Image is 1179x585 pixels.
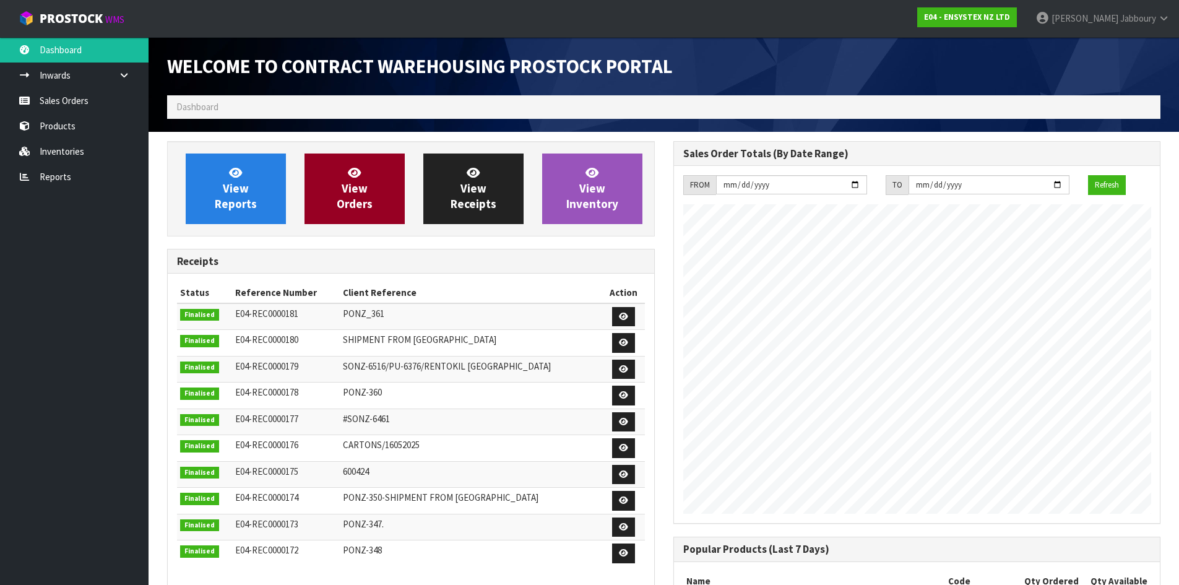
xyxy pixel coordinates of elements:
th: Status [177,283,232,303]
span: SONZ-6516/PU-6376/RENTOKIL [GEOGRAPHIC_DATA] [343,360,551,372]
th: Reference Number [232,283,340,303]
span: #SONZ-6461 [343,413,390,425]
span: Finalised [180,362,219,374]
a: ViewInventory [542,154,642,224]
span: PONZ_361 [343,308,384,319]
span: 600424 [343,466,369,477]
span: View Reports [215,165,257,212]
span: Finalised [180,309,219,321]
span: E04-REC0000175 [235,466,298,477]
span: View Receipts [451,165,496,212]
a: ViewReports [186,154,286,224]
span: Finalised [180,493,219,505]
span: Finalised [180,440,219,453]
div: FROM [683,175,716,195]
span: E04-REC0000177 [235,413,298,425]
div: TO [886,175,909,195]
h3: Receipts [177,256,645,267]
small: WMS [105,14,124,25]
span: Finalised [180,467,219,479]
span: Jabboury [1120,12,1156,24]
span: SHIPMENT FROM [GEOGRAPHIC_DATA] [343,334,496,345]
h3: Popular Products (Last 7 Days) [683,544,1151,555]
span: E04-REC0000179 [235,360,298,372]
span: Dashboard [176,101,218,113]
span: E04-REC0000173 [235,518,298,530]
h3: Sales Order Totals (By Date Range) [683,148,1151,160]
span: PONZ-360 [343,386,382,398]
span: ProStock [40,11,103,27]
span: CARTONS/16052025 [343,439,420,451]
th: Client Reference [340,283,603,303]
span: E04-REC0000178 [235,386,298,398]
span: E04-REC0000172 [235,544,298,556]
a: ViewReceipts [423,154,524,224]
span: Finalised [180,335,219,347]
span: E04-REC0000180 [235,334,298,345]
span: PONZ-350-SHIPMENT FROM [GEOGRAPHIC_DATA] [343,492,538,503]
span: Finalised [180,519,219,532]
span: [PERSON_NAME] [1052,12,1118,24]
strong: E04 - ENSYSTEX NZ LTD [924,12,1010,22]
span: E04-REC0000174 [235,492,298,503]
span: PONZ-347. [343,518,384,530]
a: ViewOrders [304,154,405,224]
button: Refresh [1088,175,1126,195]
span: View Orders [337,165,373,212]
span: View Inventory [566,165,618,212]
span: Welcome to Contract Warehousing ProStock Portal [167,54,673,79]
span: Finalised [180,414,219,427]
span: Finalised [180,545,219,558]
span: Finalised [180,388,219,400]
th: Action [603,283,645,303]
span: E04-REC0000176 [235,439,298,451]
span: E04-REC0000181 [235,308,298,319]
span: PONZ-348 [343,544,382,556]
img: cube-alt.png [19,11,34,26]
